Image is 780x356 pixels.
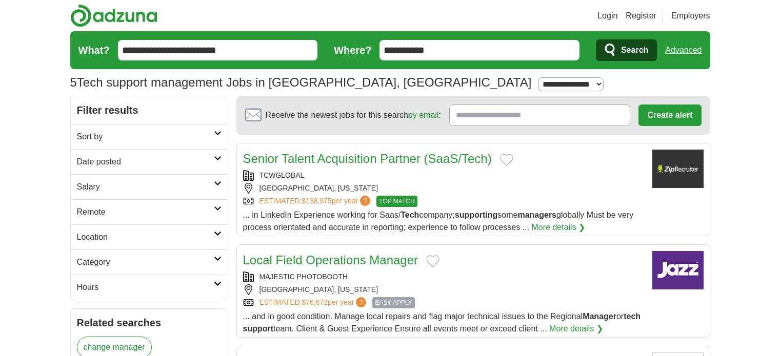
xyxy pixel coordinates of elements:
a: by email [408,111,439,119]
div: MAJESTIC PHOTOBOOTH [243,271,644,282]
div: [GEOGRAPHIC_DATA], [US_STATE] [243,284,644,295]
a: Employers [671,10,710,22]
h2: Salary [77,181,214,193]
strong: supporting [455,211,498,219]
a: Salary [71,174,228,199]
button: Add to favorite jobs [426,255,439,267]
label: Where? [334,43,371,58]
a: Login [597,10,617,22]
img: Company logo [652,150,704,188]
img: Adzuna logo [70,4,157,27]
span: TOP MATCH [376,196,417,207]
a: Category [71,249,228,275]
span: $138,975 [302,197,331,205]
h2: Remote [77,206,214,218]
strong: support [243,324,274,333]
a: More details ❯ [531,221,585,234]
a: Senior Talent Acquisition Partner (SaaS/Tech) [243,152,492,165]
strong: tech [624,312,641,321]
span: $76,672 [302,298,328,306]
a: Hours [71,275,228,300]
strong: Tech [401,211,419,219]
a: Sort by [71,124,228,149]
span: ? [360,196,370,206]
a: Local Field Operations Manager [243,253,418,267]
strong: managers [517,211,556,219]
img: Company logo [652,251,704,289]
div: TCWGLOBAL [243,170,644,181]
a: ESTIMATED:$138,975per year? [259,196,373,207]
h2: Sort by [77,131,214,143]
button: Search [596,39,657,61]
span: Search [621,40,648,60]
span: 5 [70,73,77,92]
strong: Manager [583,312,616,321]
h2: Related searches [77,315,222,330]
div: [GEOGRAPHIC_DATA], [US_STATE] [243,183,644,194]
button: Add to favorite jobs [500,154,513,166]
h2: Filter results [71,96,228,124]
a: Date posted [71,149,228,174]
span: ? [356,297,366,307]
a: Register [626,10,656,22]
a: More details ❯ [549,323,603,335]
span: EASY APPLY [372,297,414,308]
span: ... and in good condition. Manage local repairs and flag major technical issues to the Regional o... [243,312,641,333]
a: Advanced [665,40,702,60]
label: What? [78,43,110,58]
h2: Date posted [77,156,214,168]
a: Location [71,224,228,249]
button: Create alert [638,104,701,126]
h1: Tech support management Jobs in [GEOGRAPHIC_DATA], [GEOGRAPHIC_DATA] [70,75,532,89]
a: Remote [71,199,228,224]
h2: Hours [77,281,214,294]
h2: Location [77,231,214,243]
span: Receive the newest jobs for this search : [266,109,441,121]
h2: Category [77,256,214,268]
a: ESTIMATED:$76,672per year? [259,297,369,308]
span: ... in LinkedIn Experience working for Saas/ company; some globally Must be very process orientat... [243,211,634,232]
